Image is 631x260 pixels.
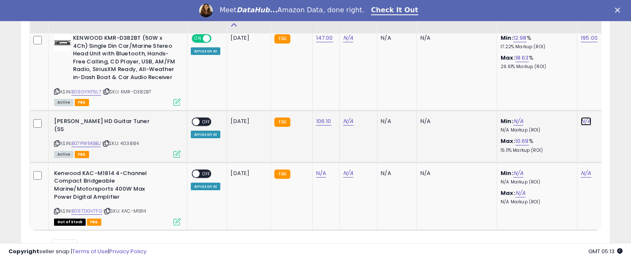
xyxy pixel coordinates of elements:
b: Min: [501,34,513,42]
span: ON [192,35,203,42]
div: ASIN: [54,34,181,105]
a: N/A [343,169,353,178]
span: All listings currently available for purchase on Amazon [54,99,73,106]
a: N/A [515,189,525,197]
span: FBA [75,151,89,158]
div: [DATE] [230,34,264,42]
span: OFF [210,35,224,42]
a: 195.00 [581,34,598,42]
div: [DATE] [230,118,264,125]
a: N/A [513,117,523,126]
span: All listings currently available for purchase on Amazon [54,151,73,158]
a: Check It Out [371,6,418,15]
a: N/A [343,117,353,126]
span: FBA [87,219,101,226]
span: Show: entries [36,242,97,250]
b: Min: [501,117,513,125]
small: FBA [274,170,290,179]
a: Terms of Use [72,247,108,255]
img: Profile image for Georgie [199,4,213,17]
div: Amazon AI [191,47,220,55]
div: N/A [381,118,410,125]
i: DataHub... [236,6,277,14]
b: Min: [501,169,513,177]
a: 147.00 [316,34,333,42]
a: N/A [581,169,591,178]
b: Max: [501,54,515,62]
p: N/A Markup (ROI) [501,199,571,205]
strong: Copyright [8,247,39,255]
b: KENWOOD KMR-D382BT (50W x 4Ch) Single Din Car/Marine Stereo Head Unit with Bluetooth, Hands-Free ... [73,34,176,83]
a: 10.69 [515,137,529,145]
div: Amazon AI [191,183,220,190]
a: N/A [343,34,353,42]
div: % [501,34,571,50]
p: 17.22% Markup (ROI) [501,44,571,50]
b: Kenwood KAC-M1814 4-Channel Compact Bridgeable Marine/Motorsports 400W Max Power Digital Amplifier [54,170,157,203]
p: N/A Markup (ROI) [501,127,571,133]
div: N/A [420,118,490,125]
a: B09GYNT6L7 [71,88,101,96]
small: FBA [274,118,290,127]
span: | SKU: 403884 [102,140,139,147]
b: Max: [501,137,515,145]
b: [PERSON_NAME] HD Guitar Tuner (SS [54,118,157,135]
p: 26.61% Markup (ROI) [501,64,571,70]
small: FBA [274,34,290,44]
a: N/A [513,169,523,178]
div: Meet Amazon Data, done right. [219,6,364,14]
div: N/A [381,170,410,177]
a: 12.98 [513,34,527,42]
span: 2025-10-9 05:13 GMT [588,247,623,255]
a: N/A [316,169,326,178]
div: % [501,54,571,70]
div: [DATE] [230,170,264,177]
a: Privacy Policy [109,247,146,255]
a: N/A [581,117,591,126]
div: ASIN: [54,170,181,224]
div: Close [615,8,623,13]
span: OFF [200,118,213,126]
a: 106.10 [316,117,331,126]
span: | SKU: KMR-D382BT [103,88,151,95]
p: 15.11% Markup (ROI) [501,148,571,153]
div: ASIN: [54,118,181,157]
span: FBA [75,99,89,106]
span: All listings that are currently out of stock and unavailable for purchase on Amazon [54,219,86,226]
a: B097DGV7FG [71,208,102,215]
span: | SKU: KAC-M1814 [103,208,146,214]
a: 18.63 [515,54,529,62]
img: 41AWfUe8M2L._SL40_.jpg [54,34,71,51]
div: Amazon AI [191,131,220,138]
div: N/A [381,34,410,42]
div: seller snap | | [8,248,146,256]
div: N/A [420,34,490,42]
div: N/A [420,170,490,177]
div: % [501,137,571,153]
p: N/A Markup (ROI) [501,179,571,185]
a: B07PW9KBBJ [71,140,101,147]
span: OFF [200,170,213,178]
b: Max: [501,189,515,197]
